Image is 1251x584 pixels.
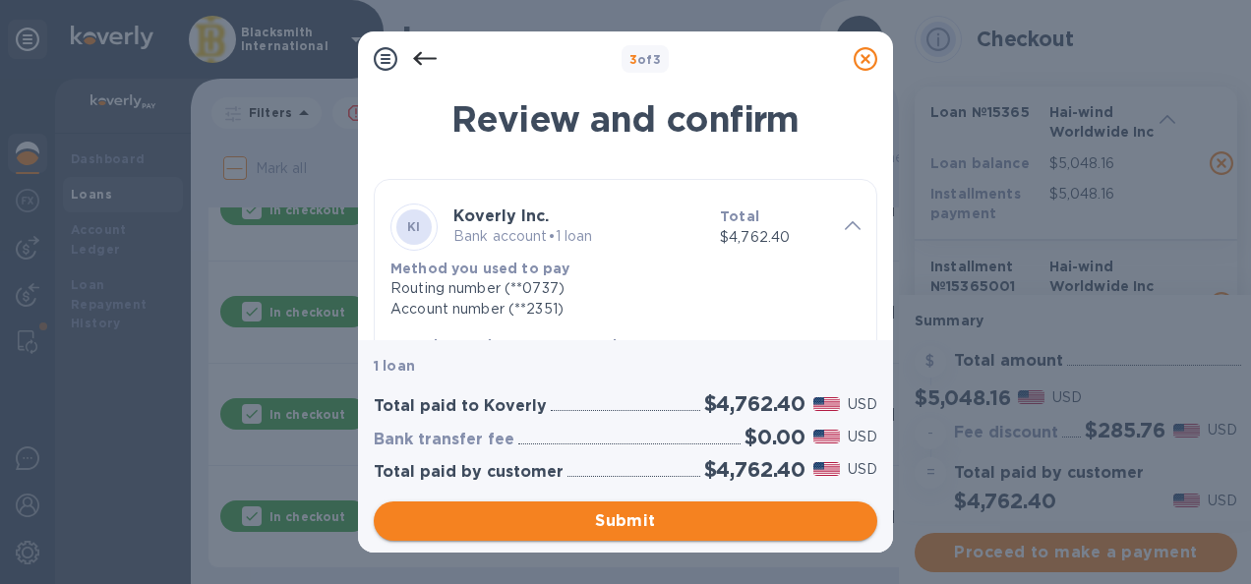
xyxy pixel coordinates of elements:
[720,227,829,248] p: $4,762.40
[704,457,805,482] h2: $4,762.40
[390,337,634,353] b: How the vendor wants to receive
[848,394,877,415] p: USD
[407,219,421,234] b: KI
[813,462,840,476] img: USD
[374,463,564,482] h3: Total paid by customer
[629,52,662,67] b: of 3
[374,431,514,449] h3: Bank transfer fee
[374,397,547,416] h3: Total paid to Koverly
[745,425,805,449] h2: $0.00
[374,98,877,140] h1: Review and confirm
[390,278,861,299] div: Routing number (**0737)
[629,52,637,67] span: 3
[813,397,840,411] img: USD
[374,356,877,376] p: 1 loan
[848,427,877,447] p: USD
[720,208,759,224] b: Total
[453,226,704,247] p: Bank account • 1 loan
[389,509,862,533] span: Submit
[813,430,840,443] img: USD
[390,261,569,276] b: Method you used to pay
[704,391,805,416] h2: $4,762.40
[390,196,861,259] div: KIKoverly Inc.Bank account•1 loanTotal$4,762.40
[374,501,877,541] button: Submit
[390,299,861,320] div: Account number (**2351)
[848,459,877,480] p: USD
[453,206,549,225] b: Koverly Inc.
